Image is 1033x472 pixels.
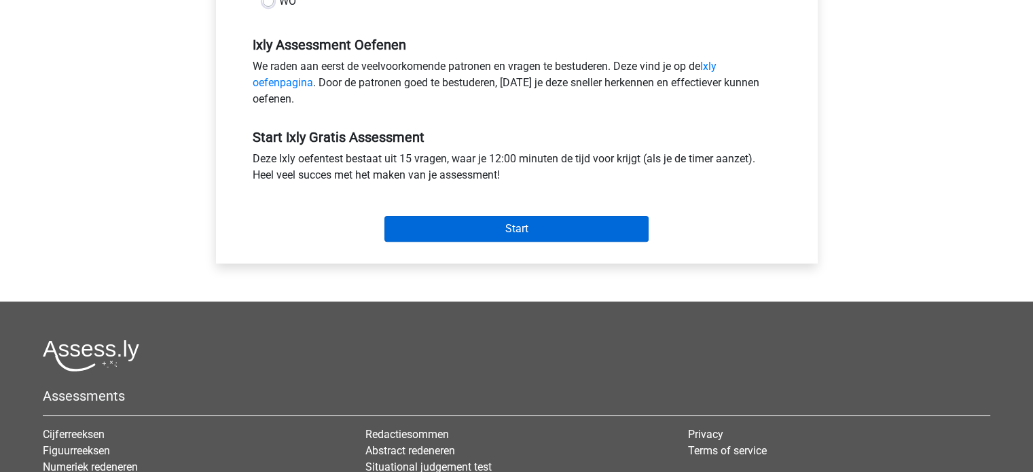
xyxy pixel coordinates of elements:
a: Terms of service [688,444,767,457]
input: Start [384,216,649,242]
a: Abstract redeneren [365,444,455,457]
h5: Assessments [43,388,990,404]
a: Figuurreeksen [43,444,110,457]
h5: Start Ixly Gratis Assessment [253,129,781,145]
a: Privacy [688,428,723,441]
a: Redactiesommen [365,428,449,441]
div: Deze Ixly oefentest bestaat uit 15 vragen, waar je 12:00 minuten de tijd voor krijgt (als je de t... [242,151,791,189]
div: We raden aan eerst de veelvoorkomende patronen en vragen te bestuderen. Deze vind je op de . Door... [242,58,791,113]
a: Cijferreeksen [43,428,105,441]
img: Assessly logo [43,340,139,371]
h5: Ixly Assessment Oefenen [253,37,781,53]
